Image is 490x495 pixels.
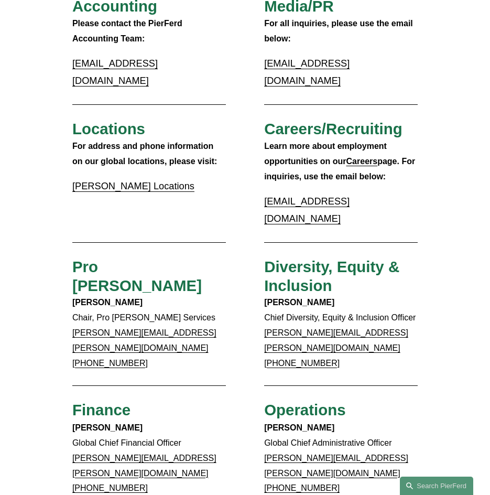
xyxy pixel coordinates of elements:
p: Chief Diversity, Equity & Inclusion Officer [264,295,418,371]
a: [PHONE_NUMBER] [72,483,148,492]
p: Chair, Pro [PERSON_NAME] Services [72,295,226,371]
strong: [PERSON_NAME] [264,423,334,432]
span: Operations [264,401,345,418]
span: Careers/Recruiting [264,120,402,137]
a: [PHONE_NUMBER] [264,359,340,368]
strong: [PERSON_NAME] [72,298,143,307]
strong: For address and phone information on our global locations, please visit: [72,142,217,166]
strong: Please contact the PierFerd Accounting Team: [72,19,184,43]
span: Locations [72,120,145,137]
a: Careers [346,157,378,166]
a: [PHONE_NUMBER] [72,359,148,368]
a: Search this site [400,477,473,495]
a: [EMAIL_ADDRESS][DOMAIN_NAME] [264,196,350,224]
span: Finance [72,401,130,418]
strong: Learn more about employment opportunities on our [264,142,389,166]
a: [PERSON_NAME] Locations [72,180,194,191]
a: [PERSON_NAME][EMAIL_ADDRESS][PERSON_NAME][DOMAIN_NAME] [264,454,408,478]
a: [PERSON_NAME][EMAIL_ADDRESS][PERSON_NAME][DOMAIN_NAME] [264,328,408,352]
span: Diversity, Equity & Inclusion [264,258,404,294]
strong: For all inquiries, please use the email below: [264,19,415,43]
strong: [PERSON_NAME] [264,298,334,307]
a: [PERSON_NAME][EMAIL_ADDRESS][PERSON_NAME][DOMAIN_NAME] [72,454,216,478]
a: [EMAIL_ADDRESS][DOMAIN_NAME] [72,58,158,86]
a: [EMAIL_ADDRESS][DOMAIN_NAME] [264,58,350,86]
strong: [PERSON_NAME] [72,423,143,432]
a: [PERSON_NAME][EMAIL_ADDRESS][PERSON_NAME][DOMAIN_NAME] [72,328,216,352]
a: [PHONE_NUMBER] [264,483,340,492]
span: Pro [PERSON_NAME] [72,258,202,294]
